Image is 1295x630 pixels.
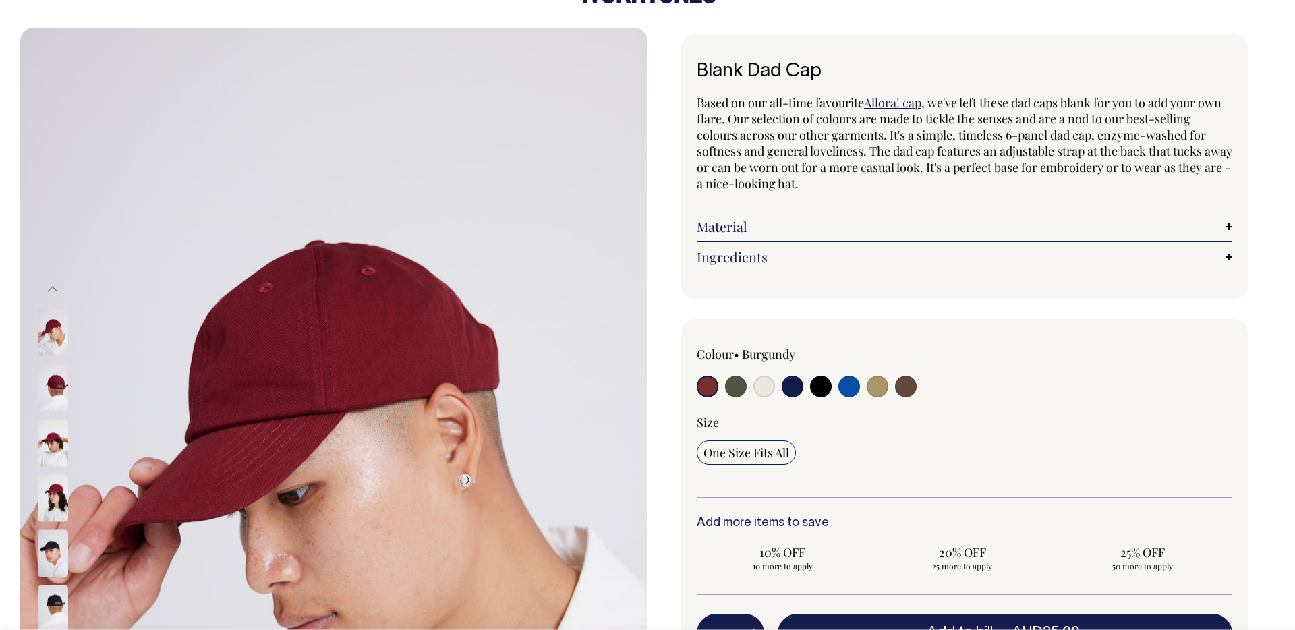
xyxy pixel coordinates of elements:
img: black [38,529,68,577]
img: burgundy [38,474,68,521]
label: Burgundy [742,346,795,362]
input: 10% OFF 10 more to apply [697,540,869,575]
input: One Size Fits All [697,440,796,465]
span: 50 more to apply [1063,561,1221,571]
span: 25 more to apply [884,561,1042,571]
div: Colour [697,346,911,362]
h6: Add more items to save [697,517,1232,530]
img: burgundy [38,419,68,466]
span: 10 more to apply [703,561,862,571]
div: Size [697,414,1232,430]
input: 20% OFF 25 more to apply [877,540,1049,575]
span: One Size Fits All [703,445,789,461]
a: Allora! cap [864,94,921,111]
span: 25% OFF [1063,544,1221,561]
span: , we've left these dad caps blank for you to add your own flare. Our selection of colours are mad... [697,94,1232,192]
a: Material [697,219,1232,235]
h1: Blank Dad Cap [697,61,1232,82]
span: Based on our all-time favourite [697,94,864,111]
input: 25% OFF 50 more to apply [1056,540,1228,575]
button: Previous [42,275,63,305]
span: 20% OFF [884,544,1042,561]
img: burgundy [38,364,68,411]
a: Ingredients [697,249,1232,265]
span: 10% OFF [703,544,862,561]
span: • [734,346,739,362]
img: burgundy [38,308,68,355]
